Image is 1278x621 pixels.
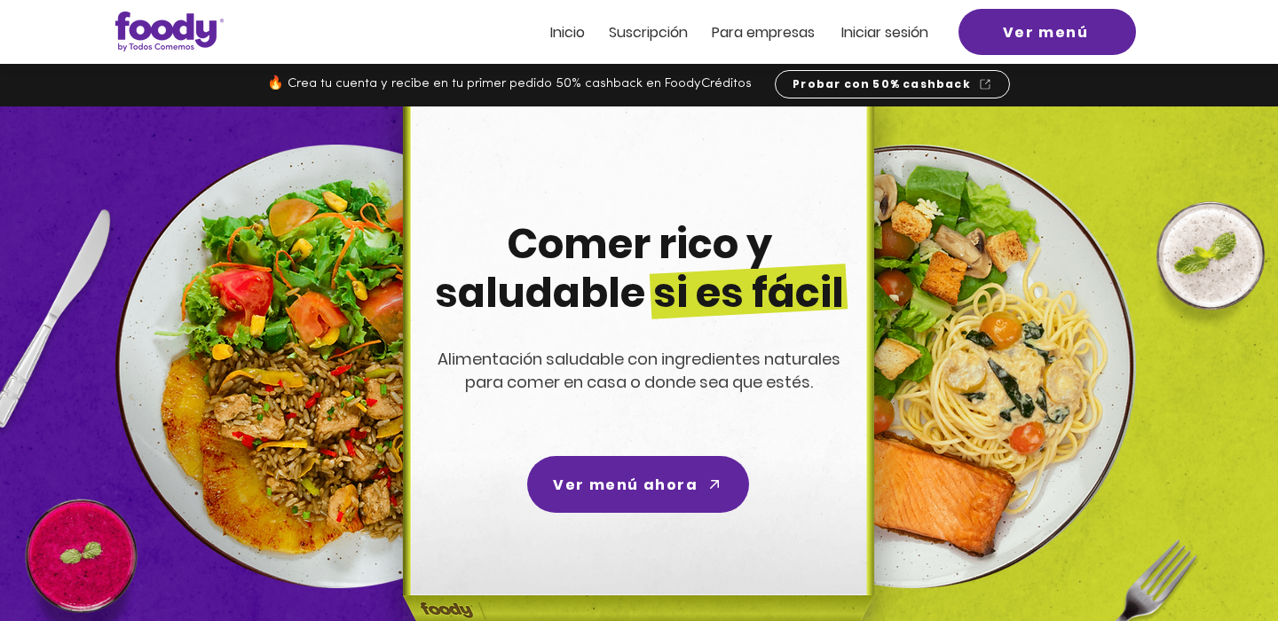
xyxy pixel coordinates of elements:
img: Logo_Foody V2.0.0 (3).png [115,12,224,51]
span: Inicio [550,22,585,43]
a: Inicio [550,25,585,40]
span: Ver menú [1003,21,1089,43]
span: 🔥 Crea tu cuenta y recibe en tu primer pedido 50% cashback en FoodyCréditos [267,77,752,90]
span: Probar con 50% cashback [793,76,971,92]
a: Ver menú ahora [527,456,749,513]
a: Ver menú [958,9,1136,55]
a: Suscripción [609,25,688,40]
img: left-dish-compress.png [115,145,559,588]
span: Alimentación saludable con ingredientes naturales para comer en casa o donde sea que estés. [438,348,840,393]
a: Probar con 50% cashback [775,70,1010,98]
span: ra empresas [729,22,815,43]
span: Comer rico y saludable si es fácil [435,216,844,321]
span: Pa [712,22,729,43]
span: Suscripción [609,22,688,43]
span: Iniciar sesión [841,22,928,43]
a: Iniciar sesión [841,25,928,40]
span: Ver menú ahora [553,474,698,496]
a: Para empresas [712,25,815,40]
iframe: Messagebird Livechat Widget [1175,518,1260,603]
